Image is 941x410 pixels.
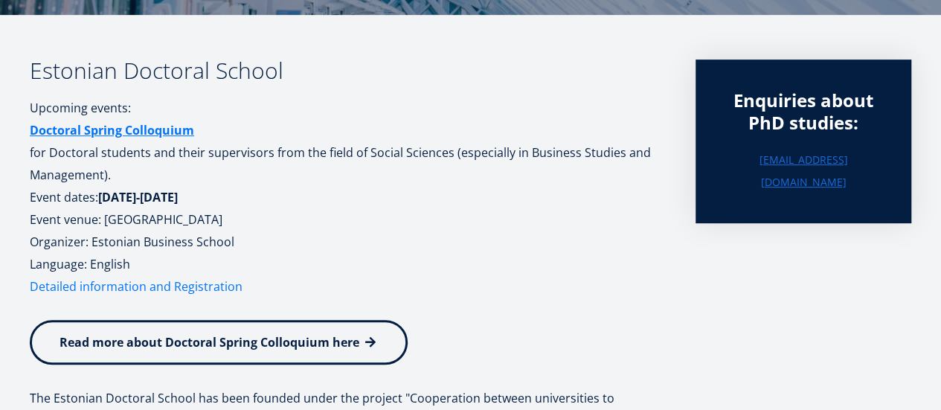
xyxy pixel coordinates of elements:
[30,119,194,141] a: Doctoral Spring Colloquium
[725,149,881,193] a: [EMAIL_ADDRESS][DOMAIN_NAME]
[30,119,666,275] p: for Doctoral students and their supervisors from the field of Social Sciences (especially in Busi...
[725,89,881,134] div: Enquiries about PhD studies:
[30,55,283,86] b: Estonian Doctoral School
[98,189,178,205] strong: [DATE]-[DATE]
[30,122,194,138] strong: Doctoral Spring Colloquium
[30,275,243,298] a: Detailed information and Registration
[30,320,408,365] a: Read more about Doctoral Spring Colloquium here
[30,97,666,119] p: Upcoming events:
[60,334,359,350] span: Read more about Doctoral Spring Colloquium here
